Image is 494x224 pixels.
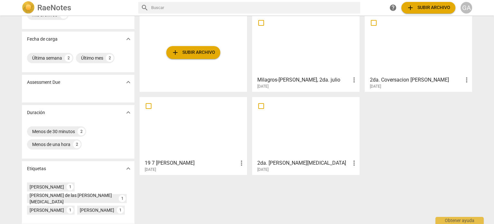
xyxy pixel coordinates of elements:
[124,165,132,172] span: expand_more
[65,54,72,62] div: 2
[22,1,35,14] img: Logo
[257,76,350,84] h3: Milagros-Arturo, 2da. julio
[81,55,103,61] div: Último mes
[37,3,71,12] h2: RaeNotes
[145,167,156,172] span: [DATE]
[123,77,133,87] button: Mostrar más
[27,36,58,43] p: Fecha de carga
[30,192,116,205] div: [PERSON_NAME] de las [PERSON_NAME][MEDICAL_DATA]
[151,3,358,13] input: Buscar
[257,159,350,167] h3: 2da. Julio Maria Mercedes Colina
[367,16,470,89] a: 2da. Coversacion [PERSON_NAME][DATE]
[350,159,358,167] span: more_vert
[171,49,179,56] span: add
[142,99,245,172] a: 19 7 [PERSON_NAME][DATE]
[117,207,124,214] div: 1
[124,78,132,86] span: expand_more
[389,4,397,12] span: help
[106,54,114,62] div: 2
[123,164,133,173] button: Mostrar más
[387,2,399,14] a: Obtener ayuda
[141,4,149,12] span: search
[254,99,357,172] a: 2da. [PERSON_NAME][MEDICAL_DATA][DATE]
[257,84,269,89] span: [DATE]
[123,34,133,44] button: Mostrar más
[145,159,238,167] h3: 19 7 Sofi Pinasco
[370,76,463,84] h3: 2da. Coversacion Viviana
[435,217,484,224] div: Obtener ayuda
[171,49,215,56] span: Subir archivo
[27,165,46,172] p: Etiquetas
[350,76,358,84] span: more_vert
[119,195,126,202] div: 1
[30,207,64,213] div: [PERSON_NAME]
[80,207,114,213] div: [PERSON_NAME]
[463,76,471,84] span: more_vert
[22,1,133,14] a: LogoRaeNotes
[124,35,132,43] span: expand_more
[123,108,133,117] button: Mostrar más
[407,4,450,12] span: Subir archivo
[407,4,414,12] span: add
[124,109,132,116] span: expand_more
[32,141,70,148] div: Menos de una hora
[254,16,357,89] a: Milagros-[PERSON_NAME], 2da. julio[DATE]
[73,141,81,148] div: 2
[67,207,74,214] div: 1
[27,109,45,116] p: Duración
[257,167,269,172] span: [DATE]
[78,128,85,135] div: 2
[370,84,381,89] span: [DATE]
[32,55,62,61] div: Última semana
[461,2,472,14] button: GA
[238,159,245,167] span: more_vert
[166,46,220,59] button: Subir
[27,79,60,86] p: Assessment Due
[30,184,64,190] div: [PERSON_NAME]
[32,128,75,135] div: Menos de 30 minutos
[401,2,455,14] button: Subir
[67,183,74,190] div: 1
